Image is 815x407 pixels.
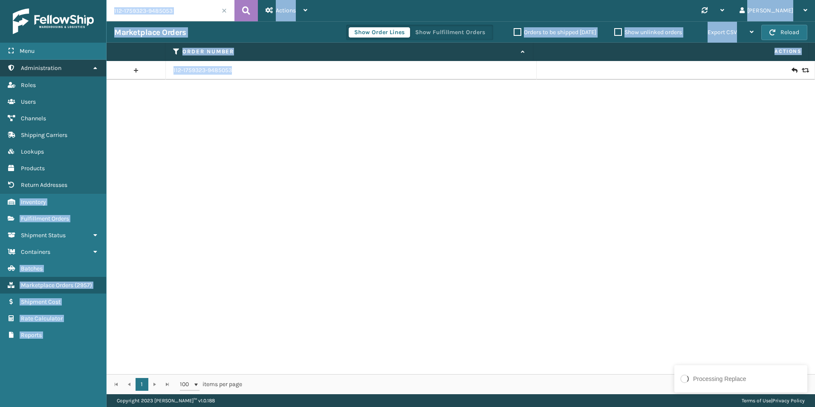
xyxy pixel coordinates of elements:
[708,29,737,36] span: Export CSV
[21,115,46,122] span: Channels
[761,25,807,40] button: Reload
[114,27,186,38] h3: Marketplace Orders
[180,380,193,389] span: 100
[792,66,797,75] i: Create Return Label
[21,131,67,139] span: Shipping Carriers
[254,380,806,389] div: 1 - 1 of 1 items
[21,282,73,289] span: Marketplace Orders
[693,375,746,384] div: Processing Replace
[136,378,148,391] a: 1
[20,47,35,55] span: Menu
[21,165,45,172] span: Products
[21,331,42,339] span: Reports
[180,378,242,391] span: items per page
[614,29,682,36] label: Show unlinked orders
[21,81,36,89] span: Roles
[349,27,410,38] button: Show Order Lines
[410,27,491,38] button: Show Fulfillment Orders
[21,181,67,189] span: Return Addresses
[75,282,92,289] span: ( 2957 )
[536,44,807,58] span: Actions
[276,7,296,14] span: Actions
[173,66,232,75] a: 112-1759323-9485053
[21,198,46,206] span: Inventory
[21,298,61,305] span: Shipment Cost
[514,29,596,36] label: Orders to be shipped [DATE]
[21,215,69,222] span: Fulfillment Orders
[21,315,63,322] span: Rate Calculator
[21,148,44,155] span: Lookups
[21,248,50,256] span: Containers
[117,394,215,407] p: Copyright 2023 [PERSON_NAME]™ v 1.0.188
[21,64,61,72] span: Administration
[13,9,94,34] img: logo
[182,48,517,55] label: Order Number
[21,265,43,272] span: Batches
[802,67,807,73] i: Replace
[21,232,66,239] span: Shipment Status
[21,98,36,105] span: Users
